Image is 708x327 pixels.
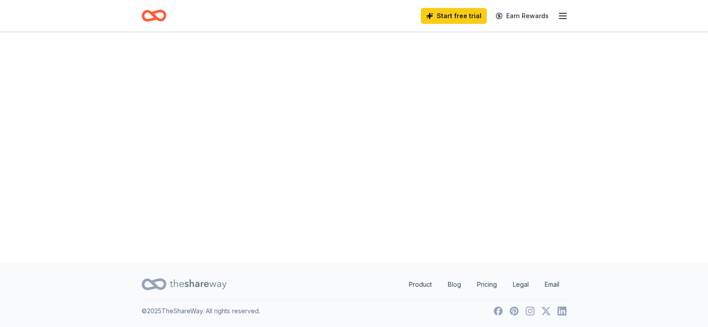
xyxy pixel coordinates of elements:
[441,276,468,293] a: Blog
[402,276,566,293] nav: quick links
[142,5,166,26] a: Home
[490,8,554,24] a: Earn Rewards
[402,276,439,293] a: Product
[470,276,504,293] a: Pricing
[421,8,487,24] a: Start free trial
[142,306,260,316] p: © 2025 TheShareWay. All rights reserved.
[538,276,566,293] a: Email
[506,276,536,293] a: Legal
